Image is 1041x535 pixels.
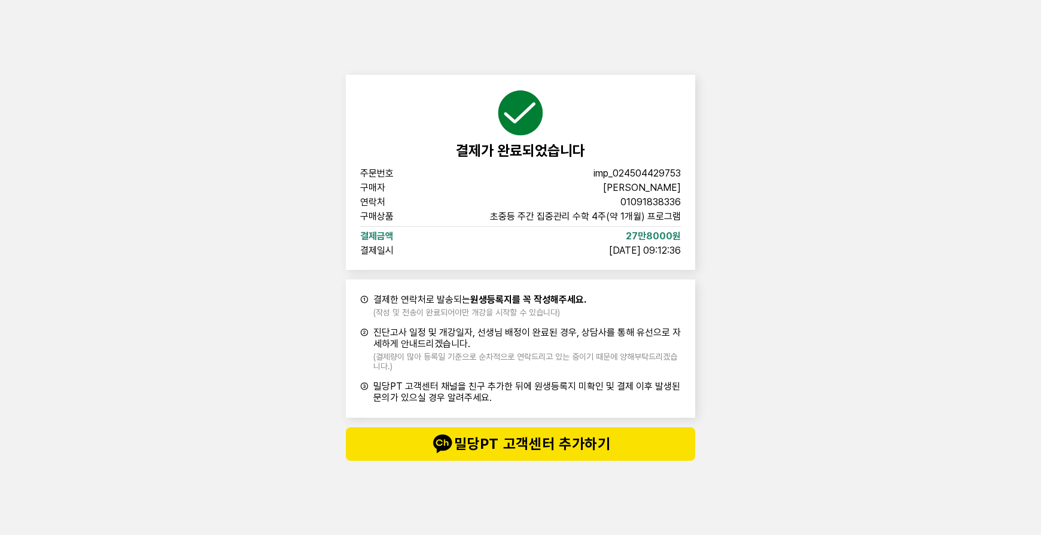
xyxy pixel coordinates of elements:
button: talk밀당PT 고객센터 추가하기 [346,427,695,461]
img: succeed [497,89,544,137]
span: 진단고사 일정 및 개강일자, 선생님 배정이 완료된 경우, 상담사를 통해 유선으로 자세하게 안내드리겠습니다. [373,327,681,349]
span: 결제일시 [360,246,437,256]
span: 27만8000원 [626,232,681,241]
span: [PERSON_NAME] [603,183,681,193]
span: 구매자 [360,183,437,193]
span: ① [360,294,369,317]
span: 연락처 [360,197,437,207]
span: ③ [360,381,369,403]
span: 초중등 주간 집중관리 수학 4주(약 1개월) 프로그램 [490,212,681,221]
span: 결제가 완료되었습니다 [456,142,585,159]
span: (작성 및 전송이 완료되어야만 개강을 시작할 수 있습니다) [373,308,586,317]
span: ② [360,327,369,371]
span: 밀당PT 고객센터 추가하기 [370,432,671,456]
span: 밀당PT 고객센터 채널을 친구 추가한 뒤에 원생등록지 미확인 및 결제 이후 발생된 문의가 있으실 경우 알려주세요. [373,381,681,403]
span: imp_024504429753 [593,169,681,178]
span: 주문번호 [360,169,437,178]
span: 결제한 연락처로 발송되는 [373,294,586,305]
span: 01091838336 [620,197,681,207]
img: talk [430,432,454,456]
b: 원생등록지를 꼭 작성해주세요. [470,294,586,305]
span: [DATE] 09:12:36 [609,246,681,256]
span: 결제금액 [360,232,437,241]
span: 구매상품 [360,212,437,221]
span: (결제량이 많아 등록일 기준으로 순차적으로 연락드리고 있는 중이기 때문에 양해부탁드리겠습니다.) [373,352,681,371]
